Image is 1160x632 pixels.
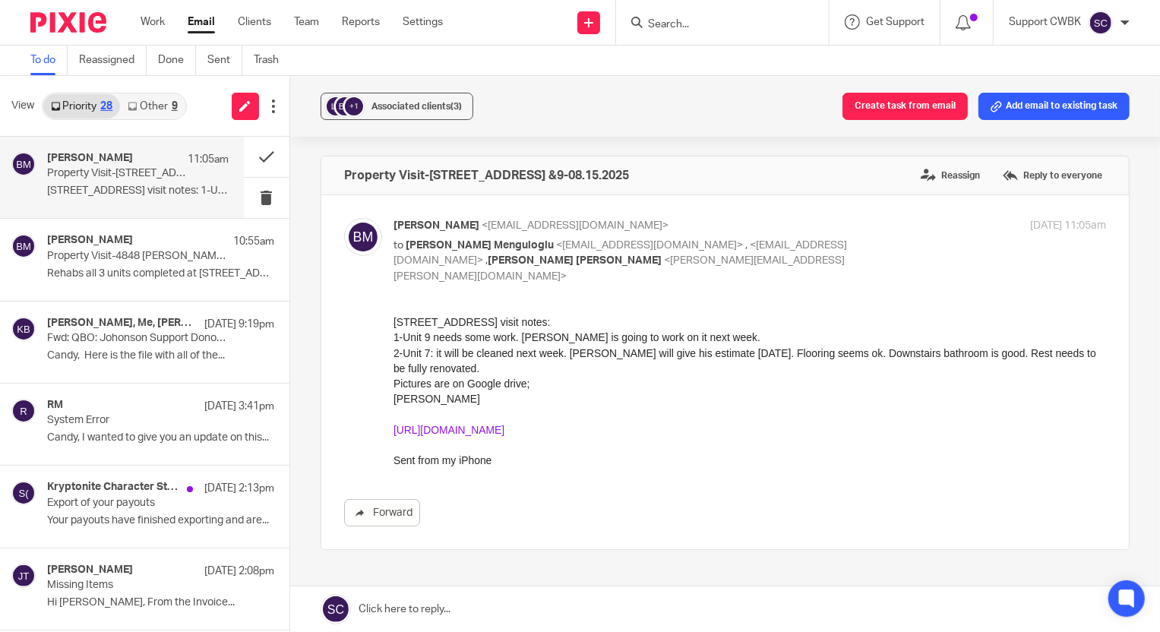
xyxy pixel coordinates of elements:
p: [DATE] 3:41pm [204,399,274,414]
a: Done [158,46,196,75]
div: 28 [100,101,112,112]
div: +1 [345,97,363,115]
span: <[EMAIL_ADDRESS][DOMAIN_NAME]> [556,240,743,251]
span: , [745,240,748,251]
p: [DATE] 2:08pm [204,564,274,579]
span: <[PERSON_NAME][EMAIL_ADDRESS][PERSON_NAME][DOMAIN_NAME]> [394,255,845,282]
label: Reassign [917,164,984,187]
a: Work [141,14,165,30]
div: 9 [172,101,178,112]
img: svg%3E [11,234,36,258]
img: svg%3E [11,152,36,176]
p: [DATE] 9:19pm [204,317,274,332]
span: [PERSON_NAME] Menguloglu [406,240,554,251]
span: Get Support [866,17,925,27]
img: svg%3E [11,481,36,505]
span: to [394,240,403,251]
img: svg%3E [1089,11,1113,35]
span: , [485,255,488,266]
img: svg%3E [333,95,356,118]
span: <[EMAIL_ADDRESS][DOMAIN_NAME]> [482,220,669,231]
label: Reply to everyone [999,164,1106,187]
img: Pixie [30,12,106,33]
img: svg%3E [11,564,36,588]
h4: Kryptonite Character Store (Shopify), Southern Sportz Store (Shopify) [47,481,179,494]
h4: [PERSON_NAME] [47,152,133,165]
h4: [PERSON_NAME], Me, [PERSON_NAME] [47,317,197,330]
a: Sent [207,46,242,75]
a: Other9 [120,94,185,118]
p: [DATE] 11:05am [1030,218,1106,234]
span: [PERSON_NAME] [394,220,479,231]
span: [PERSON_NAME] [PERSON_NAME] [488,255,662,266]
a: Team [294,14,319,30]
p: Export of your payouts [47,497,229,510]
p: Fwd: QBO: Johonson Support Donor Report [47,332,229,345]
h4: Property Visit-[STREET_ADDRESS] &9-08.15.2025 [344,168,629,183]
a: Trash [254,46,290,75]
p: System Error [47,414,229,427]
p: Property Visit-4848 [PERSON_NAME]-08.15.2025 [47,250,229,263]
h4: RM [47,399,63,412]
span: View [11,98,34,114]
span: (3) [450,102,462,111]
a: Email [188,14,215,30]
a: Settings [403,14,443,30]
button: Create task from email [842,93,968,120]
input: Search [646,18,783,32]
p: Candy, I wanted to give you an update on this... [47,431,274,444]
p: 11:05am [188,152,229,167]
span: Associated clients [371,102,462,111]
a: Clients [238,14,271,30]
a: Reassigned [79,46,147,75]
p: Property Visit-[STREET_ADDRESS] &9-08.15.2025 [47,167,192,180]
button: Add email to existing task [978,93,1130,120]
p: Hi [PERSON_NAME], From the Invoice... [47,596,274,609]
img: svg%3E [11,317,36,341]
h4: [PERSON_NAME] [47,234,133,247]
p: Your payouts have finished exporting and are... [47,514,274,527]
p: Candy, Here is the file with all of the... [47,349,274,362]
img: svg%3E [344,218,382,256]
a: Priority28 [43,94,120,118]
button: +1 Associated clients(3) [321,93,473,120]
img: svg%3E [324,95,347,118]
a: Forward [344,499,420,526]
a: Reports [342,14,380,30]
p: Support CWBK [1009,14,1081,30]
img: svg%3E [11,399,36,423]
p: [DATE] 2:13pm [204,481,274,496]
p: 10:55am [233,234,274,249]
p: Rehabs all 3 units completed at [STREET_ADDRESS][PERSON_NAME].... [47,267,274,280]
h4: [PERSON_NAME] [47,564,133,577]
p: Missing Items [47,579,229,592]
p: [STREET_ADDRESS] visit notes: 1-Unit 9 needs some... [47,185,229,197]
a: To do [30,46,68,75]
